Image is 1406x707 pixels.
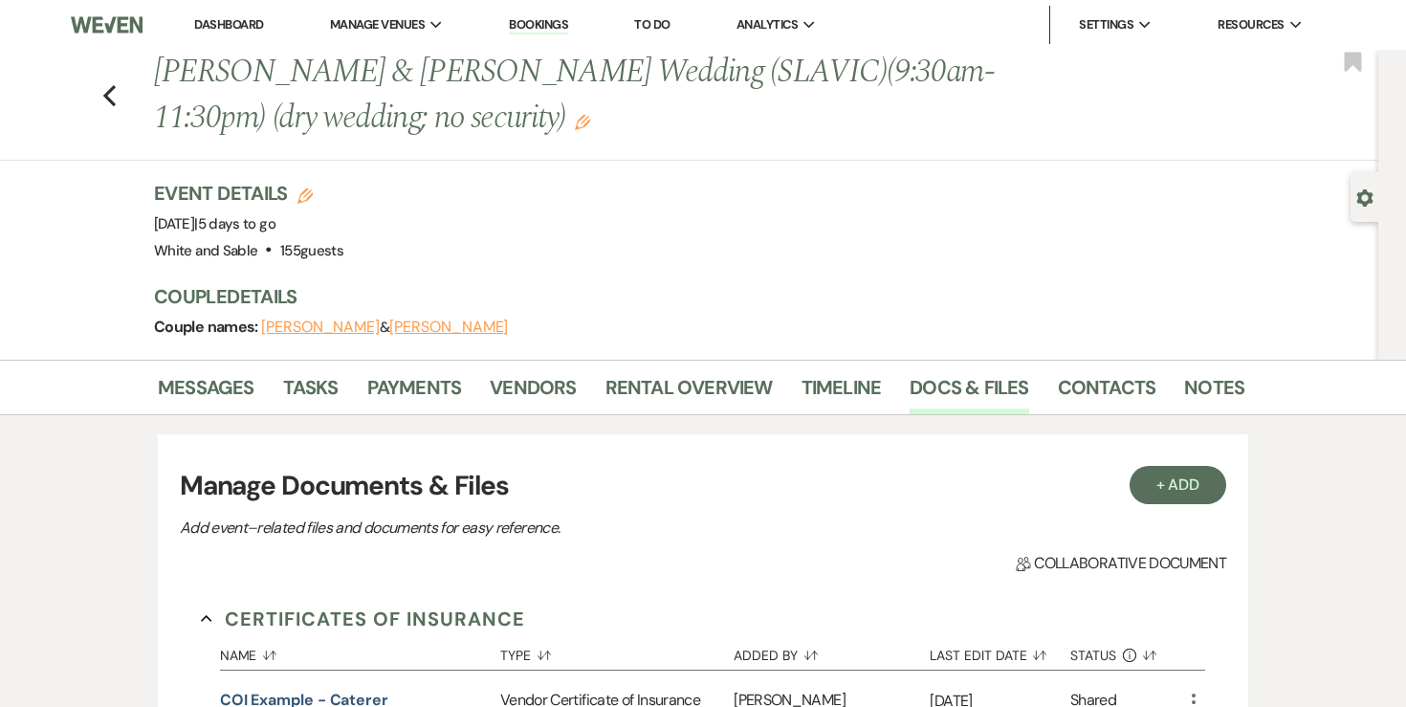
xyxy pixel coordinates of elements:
[154,180,343,207] h3: Event Details
[180,466,1226,506] h3: Manage Documents & Files
[154,241,257,260] span: White and Sable
[280,241,343,260] span: 155 guests
[1218,15,1284,34] span: Resources
[1058,372,1156,414] a: Contacts
[1016,552,1226,575] span: Collaborative document
[154,50,1011,141] h1: [PERSON_NAME] & [PERSON_NAME] Wedding (SLAVIC)(9:30am-11:30pm) (dry wedding; no security)
[736,15,798,34] span: Analytics
[201,605,525,633] button: Certificates of Insurance
[1070,649,1116,662] span: Status
[283,372,339,414] a: Tasks
[1130,466,1227,504] button: + Add
[158,372,254,414] a: Messages
[198,214,275,233] span: 5 days to go
[802,372,882,414] a: Timeline
[605,372,773,414] a: Rental Overview
[1070,633,1182,670] button: Status
[330,15,425,34] span: Manage Venues
[194,214,275,233] span: |
[910,372,1028,414] a: Docs & Files
[509,16,568,34] a: Bookings
[180,516,849,541] p: Add event–related files and documents for easy reference.
[367,372,462,414] a: Payments
[1184,372,1244,414] a: Notes
[154,283,1225,310] h3: Couple Details
[154,214,275,233] span: [DATE]
[500,633,734,670] button: Type
[220,633,500,670] button: Name
[261,320,380,335] button: [PERSON_NAME]
[1079,15,1133,34] span: Settings
[154,317,261,337] span: Couple names:
[575,113,590,130] button: Edit
[930,633,1070,670] button: Last Edit Date
[389,320,508,335] button: [PERSON_NAME]
[261,318,508,337] span: &
[634,16,670,33] a: To Do
[194,16,263,33] a: Dashboard
[71,5,143,45] img: Weven Logo
[734,633,930,670] button: Added By
[490,372,576,414] a: Vendors
[1356,188,1373,206] button: Open lead details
